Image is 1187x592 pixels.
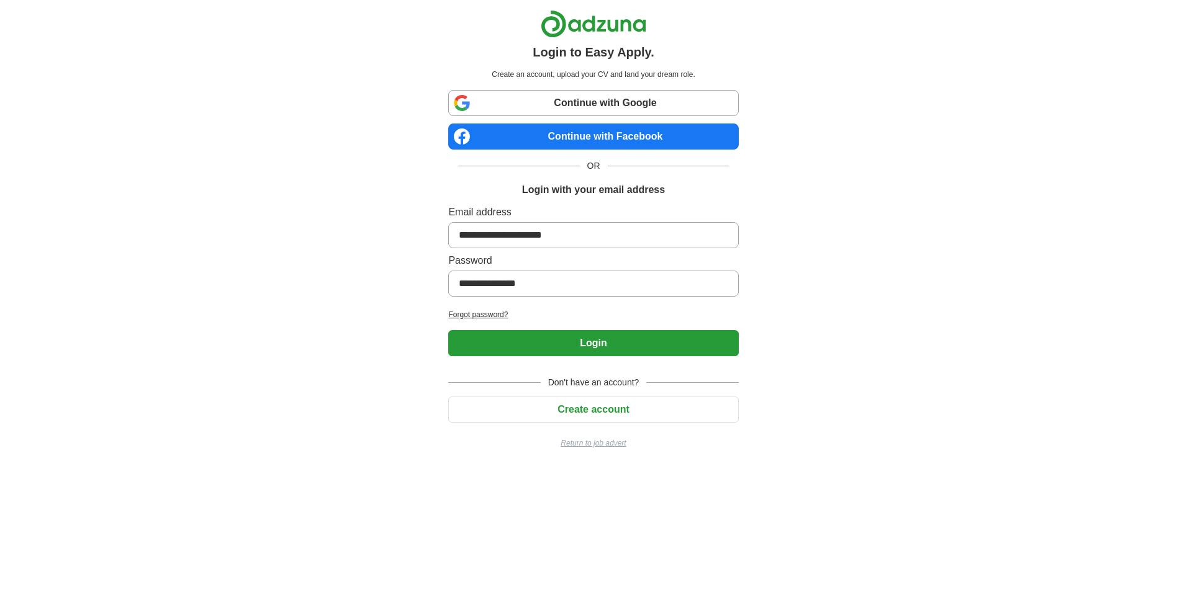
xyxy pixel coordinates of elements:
label: Password [448,253,738,268]
h1: Login to Easy Apply. [533,43,654,61]
a: Return to job advert [448,437,738,449]
img: Adzuna logo [541,10,646,38]
span: OR [580,159,608,173]
a: Create account [448,404,738,415]
button: Create account [448,397,738,423]
p: Create an account, upload your CV and land your dream role. [451,69,736,80]
button: Login [448,330,738,356]
a: Forgot password? [448,309,738,320]
a: Continue with Facebook [448,123,738,150]
a: Continue with Google [448,90,738,116]
span: Don't have an account? [541,376,647,389]
h1: Login with your email address [522,182,665,197]
label: Email address [448,205,738,220]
